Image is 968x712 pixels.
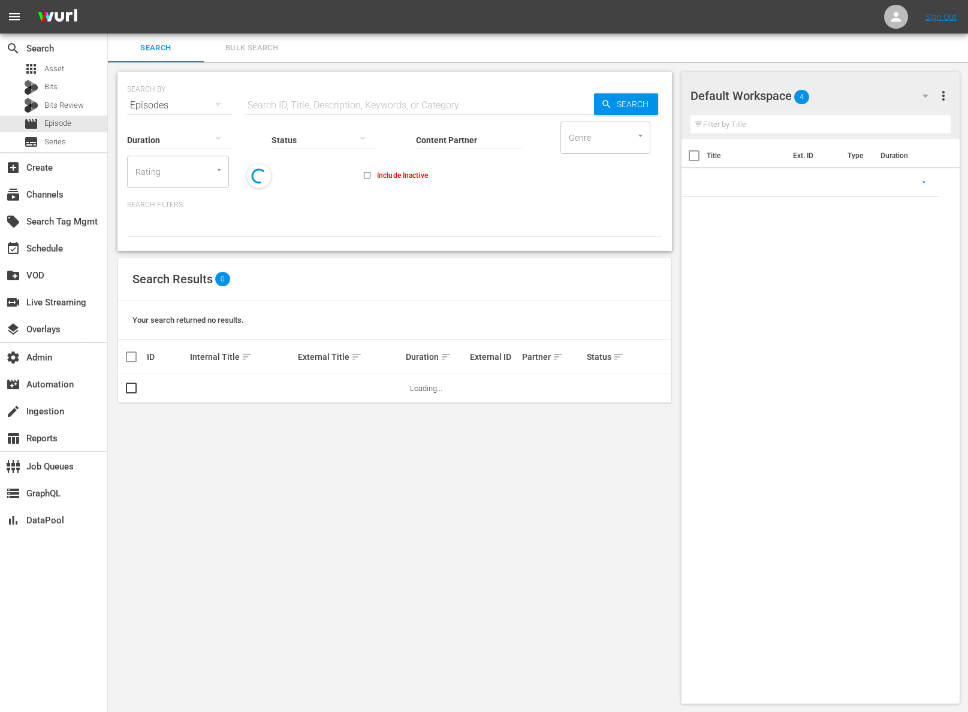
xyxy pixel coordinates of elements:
span: 4 [794,84,809,110]
th: Type [840,139,873,172]
div: Bits Review [24,98,38,113]
th: Ext. ID [786,139,841,172]
span: Bits [44,81,58,93]
span: Ingestion [6,404,20,419]
span: Asset [24,62,38,76]
div: Episodes [127,89,233,122]
div: Partner [522,350,583,364]
span: Episode [24,117,38,131]
span: menu [7,10,22,24]
div: Status [587,350,626,364]
span: Channels [6,187,20,202]
span: Automation [6,377,20,392]
span: Search Results [132,272,213,286]
span: Search [612,93,658,115]
button: Open [635,130,646,141]
div: Default Workspace [690,79,940,113]
span: Episode [44,117,71,129]
button: more_vert [936,81,951,110]
div: Duration [406,350,467,364]
span: sort [553,352,563,362]
span: Create [6,160,20,175]
span: more_vert [936,89,951,103]
img: ans4CAIJ8jUAAAAAAAAAAAAAAAAAAAAAAAAgQb4GAAAAAAAAAAAAAAAAAAAAAAAAJMjXAAAAAAAAAAAAAAAAAAAAAAAAgAT5G... [29,3,86,31]
span: GraphQL [6,486,20,501]
span: Live Streaming [6,295,20,310]
span: Reports [6,431,20,446]
span: Search [115,41,197,55]
span: Series [44,136,66,148]
div: Internal Title [190,350,294,364]
span: Your search returned no results. [132,316,244,325]
span: Schedule [6,241,20,256]
span: sort [351,352,362,362]
span: Loading... [410,384,442,393]
span: sort [613,352,624,362]
span: Series [24,135,38,149]
span: Admin [6,350,20,365]
span: 0 [215,272,230,286]
div: External ID [470,352,518,362]
button: Open [213,164,225,175]
span: VOD [6,268,20,283]
th: Title [707,139,786,172]
span: sort [441,352,451,362]
span: DataPool [6,513,20,528]
p: Search Filters: [127,200,662,210]
span: Overlays [6,322,20,337]
span: sort [242,352,252,362]
div: ID [147,352,186,362]
th: Duration [873,139,945,172]
button: Search [594,93,658,115]
div: Bits [24,80,38,95]
span: Bits Review [44,99,84,111]
span: Search Tag Mgmt [6,214,20,229]
span: Include Inactive [377,170,428,181]
div: External Title [298,350,402,364]
span: Search [6,41,20,56]
span: Asset [44,63,64,75]
span: Bulk Search [211,41,292,55]
a: Sign Out [925,12,957,22]
span: Job Queues [6,459,20,474]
